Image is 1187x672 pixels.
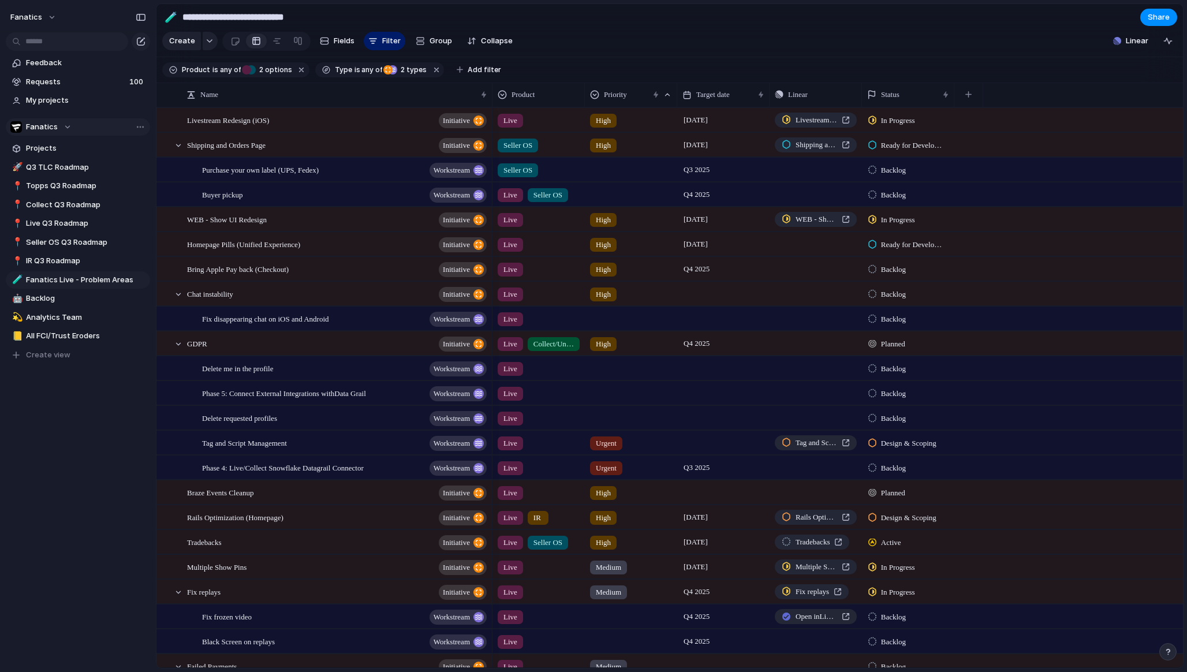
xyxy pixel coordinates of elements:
span: Homepage Pills (Unified Experience) [187,237,300,251]
span: workstream [434,311,470,327]
span: GDPR [187,337,207,350]
span: any of [360,65,383,75]
span: Product [512,89,535,100]
button: isany of [352,64,385,76]
span: Projects [26,143,146,154]
button: Fanatics [6,118,150,136]
span: Medium [596,587,621,598]
button: workstream [430,386,487,401]
span: Backlog [881,462,906,474]
a: 📍Seller OS Q3 Roadmap [6,234,150,251]
span: Backlog [881,636,906,648]
span: Purchase your own label (UPS, Fedex) [202,163,319,176]
div: 🧪 [12,273,20,286]
span: Feedback [26,57,146,69]
button: fanatics [5,8,62,27]
button: initiative [439,113,487,128]
div: 📍 [12,198,20,211]
span: Q4 2025 [681,262,712,276]
span: Fix replays [796,586,829,598]
button: initiative [439,237,487,252]
a: 📒All FCI/Trust Eroders [6,327,150,345]
a: Shipping and Orders Page [775,137,857,152]
a: Livestream Redesign (iOS and Android) [775,113,857,128]
a: Projects [6,140,150,157]
span: fanatics [10,12,42,23]
a: 📍Live Q3 Roadmap [6,215,150,232]
button: 📍 [10,237,22,248]
a: Multiple Show Pins [775,559,857,574]
span: Seller OS Q3 Roadmap [26,237,146,248]
span: Seller OS [503,140,532,151]
span: [DATE] [681,535,711,549]
span: Tag and Script Management [202,436,287,449]
span: Q4 2025 [681,337,712,350]
span: Backlog [881,289,906,300]
div: 📒 [12,330,20,343]
span: Name [200,89,218,100]
span: Planned [881,487,905,499]
span: Planned [881,338,905,350]
button: Linear [1108,32,1153,50]
a: Requests100 [6,73,150,91]
span: Phase 5: Connect External Integrations withData Grail [202,386,366,400]
button: 2 types [383,64,429,76]
span: Q3 2025 [681,461,712,475]
span: Status [881,89,899,100]
div: 💫 [12,311,20,324]
button: initiative [439,138,487,153]
span: High [596,512,611,524]
span: In Progress [881,587,915,598]
a: Tag and Script Management [775,435,857,450]
span: Fanatics Live - Problem Areas [26,274,146,286]
div: 📍Collect Q3 Roadmap [6,196,150,214]
button: Fields [315,32,359,50]
span: initiative [443,336,470,352]
div: 🤖 [12,292,20,305]
span: workstream [434,386,470,402]
span: Fanatics [26,121,58,133]
span: [DATE] [681,510,711,524]
span: My projects [26,95,146,106]
span: IR Q3 Roadmap [26,255,146,267]
button: 📒 [10,330,22,342]
span: workstream [434,162,470,178]
span: Linear [788,89,808,100]
span: workstream [434,460,470,476]
a: 🚀Q3 TLC Roadmap [6,159,150,176]
span: High [596,487,611,499]
span: Q3 2025 [681,163,712,177]
span: Braze Events Cleanup [187,486,254,499]
span: High [596,140,611,151]
span: initiative [443,113,470,129]
span: workstream [434,361,470,377]
span: Q4 2025 [681,188,712,201]
span: workstream [434,435,470,451]
span: Backlog [881,363,906,375]
button: initiative [439,486,487,501]
span: initiative [443,559,470,576]
span: Create view [26,349,70,361]
span: Create [169,35,195,47]
span: Live [503,313,517,325]
span: options [256,65,292,75]
button: initiative [439,262,487,277]
span: Backlog [881,189,906,201]
div: 📍 [12,217,20,230]
div: 🤖Backlog [6,290,150,307]
span: Target date [696,89,730,100]
a: My projects [6,92,150,109]
span: Backlog [26,293,146,304]
span: Live [503,562,517,573]
button: workstream [430,634,487,649]
span: Design & Scoping [881,512,936,524]
span: initiative [443,584,470,600]
button: 🚀 [10,162,22,173]
span: Q4 2025 [681,585,712,599]
div: 📍 [12,236,20,249]
span: Live [503,537,517,548]
button: 📍 [10,199,22,211]
button: workstream [430,312,487,327]
span: Live [503,214,517,226]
